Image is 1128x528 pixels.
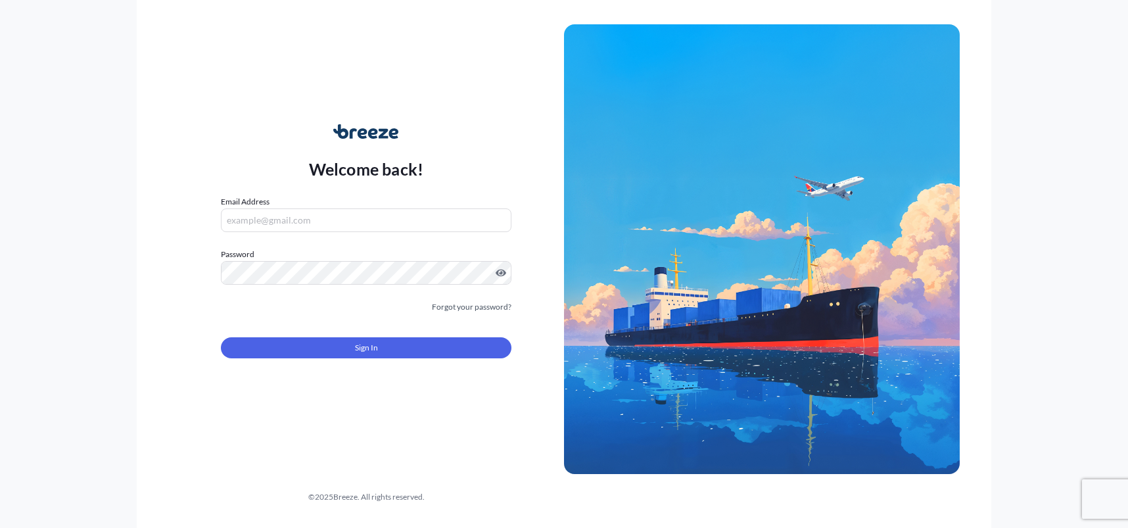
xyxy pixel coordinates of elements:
[168,491,564,504] div: © 2025 Breeze. All rights reserved.
[221,195,270,208] label: Email Address
[355,341,378,354] span: Sign In
[309,158,424,180] p: Welcome back!
[221,248,511,261] label: Password
[221,337,511,358] button: Sign In
[221,208,511,232] input: example@gmail.com
[564,24,960,474] img: Ship illustration
[496,268,506,278] button: Show password
[432,300,511,314] a: Forgot your password?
